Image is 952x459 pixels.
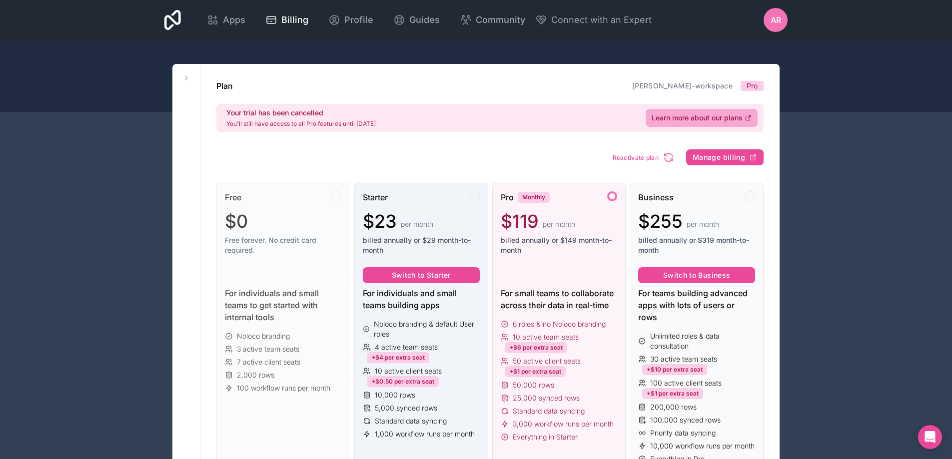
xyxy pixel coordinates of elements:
span: 7 active client seats [237,357,300,367]
span: $255 [638,211,683,231]
span: 100,000 synced rows [650,415,721,425]
span: 10 active client seats [375,366,442,376]
span: Standard data syncing [513,406,585,416]
span: Manage billing [693,153,745,162]
a: [PERSON_NAME]-workspace [632,81,733,90]
div: For teams building advanced apps with lots of users or rows [638,287,755,323]
span: Pro [501,191,514,203]
span: $23 [363,211,397,231]
span: 25,000 synced rows [513,393,580,403]
p: You'll still have access to all Pro features until [DATE] [226,120,376,128]
span: Unlimited roles & data consultation [650,331,755,351]
span: Noloco branding [237,331,290,341]
span: AR [771,14,781,26]
span: billed annually or $29 month-to-month [363,235,480,255]
span: 5,000 synced rows [375,403,437,413]
span: 100 active client seats [650,378,722,388]
span: Reactivate plan [613,154,659,161]
span: per month [401,219,433,229]
span: Learn more about our plans [652,113,743,123]
button: Switch to Business [638,267,755,283]
span: Priority data syncing [650,428,716,438]
span: 30 active team seats [650,354,717,364]
button: Connect with an Expert [535,13,652,27]
span: per month [687,219,719,229]
span: Apps [223,13,245,27]
span: Free [225,191,241,203]
button: Switch to Starter [363,267,480,283]
span: 50,000 rows [513,380,554,390]
div: +$1 per extra seat [642,388,703,399]
div: Open Intercom Messenger [918,425,942,449]
div: For individuals and small teams to get started with internal tools [225,287,342,323]
span: Free forever. No credit card required. [225,235,342,255]
span: Business [638,191,674,203]
span: 3,000 workflow runs per month [513,419,614,429]
span: $119 [501,211,539,231]
div: +$0.50 per extra seat [367,376,439,387]
span: Connect with an Expert [551,13,652,27]
span: 200,000 rows [650,402,697,412]
span: 10,000 rows [375,390,415,400]
span: 1,000 workflow runs per month [375,429,475,439]
span: 50 active client seats [513,356,581,366]
span: 2,000 rows [237,370,274,380]
span: 4 active team seats [375,342,438,352]
a: Profile [320,9,381,31]
span: 6 roles & no Noloco branding [513,319,606,329]
div: For individuals and small teams building apps [363,287,480,311]
span: 100 workflow runs per month [237,383,330,393]
span: billed annually or $149 month-to-month [501,235,618,255]
div: +$1 per extra seat [505,366,566,377]
h2: Your trial has been cancelled [226,108,376,118]
span: $0 [225,211,248,231]
span: Starter [363,191,388,203]
span: Pro [747,81,758,91]
span: 10 active team seats [513,332,579,342]
a: Learn more about our plans [646,109,758,127]
span: Standard data syncing [375,416,447,426]
span: Community [476,13,525,27]
span: 10,000 workflow runs per month [650,441,755,451]
div: +$10 per extra seat [642,364,707,375]
span: Profile [344,13,373,27]
div: Monthly [518,192,550,203]
span: 3 active team seats [237,344,299,354]
div: For small teams to collaborate across their data in real-time [501,287,618,311]
div: +$4 per extra seat [367,352,429,363]
span: Billing [281,13,308,27]
span: Noloco branding & default User roles [374,319,479,339]
a: Apps [199,9,253,31]
button: Reactivate plan [609,148,679,167]
h1: Plan [216,80,233,92]
span: Everything in Starter [513,432,578,442]
span: Guides [409,13,440,27]
div: +$6 per extra seat [505,342,567,353]
a: Billing [257,9,316,31]
span: per month [543,219,575,229]
a: Guides [385,9,448,31]
span: billed annually or $319 month-to-month [638,235,755,255]
a: Community [452,9,533,31]
button: Manage billing [686,149,764,165]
